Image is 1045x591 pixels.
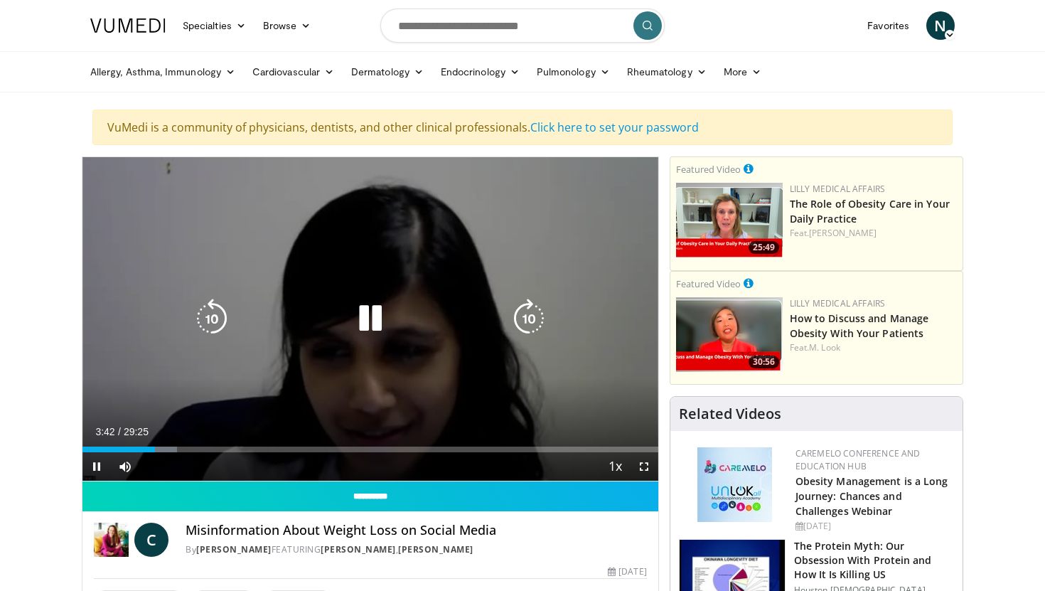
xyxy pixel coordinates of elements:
a: Pulmonology [528,58,618,86]
a: C [134,523,168,557]
a: Dermatology [343,58,432,86]
span: 25:49 [749,241,779,254]
a: 25:49 [676,183,783,257]
button: Playback Rate [601,452,630,481]
a: [PERSON_NAME] [196,543,272,555]
div: Feat. [790,227,957,240]
h4: Misinformation About Weight Loss on Social Media [186,523,646,538]
a: Browse [254,11,320,40]
small: Featured Video [676,277,741,290]
a: M. Look [809,341,840,353]
div: Progress Bar [82,447,658,452]
h3: The Protein Myth: Our Obsession With Protein and How It Is Killing US [794,539,954,582]
button: Mute [111,452,139,481]
a: Favorites [859,11,918,40]
h4: Related Videos [679,405,781,422]
span: 3:42 [95,426,114,437]
a: Obesity Management is a Long Journey: Chances and Challenges Webinar [795,474,948,518]
a: Lilly Medical Affairs [790,297,886,309]
a: [PERSON_NAME] [321,543,396,555]
span: / [118,426,121,437]
button: Pause [82,452,111,481]
a: Cardiovascular [244,58,343,86]
a: N [926,11,955,40]
span: 29:25 [124,426,149,437]
div: By FEATURING , [186,543,646,556]
button: Fullscreen [630,452,658,481]
div: [DATE] [795,520,951,533]
img: c98a6a29-1ea0-4bd5-8cf5-4d1e188984a7.png.150x105_q85_crop-smart_upscale.png [676,297,783,372]
a: Lilly Medical Affairs [790,183,886,195]
div: Feat. [790,341,957,354]
a: Click here to set your password [530,119,699,135]
video-js: Video Player [82,157,658,481]
img: VuMedi Logo [90,18,166,33]
a: [PERSON_NAME] [809,227,877,239]
a: Rheumatology [618,58,715,86]
div: VuMedi is a community of physicians, dentists, and other clinical professionals. [92,110,953,145]
span: 30:56 [749,356,779,368]
a: Endocrinology [432,58,528,86]
a: [PERSON_NAME] [398,543,473,555]
a: 30:56 [676,297,783,372]
a: The Role of Obesity Care in Your Daily Practice [790,197,950,225]
a: Allergy, Asthma, Immunology [82,58,244,86]
a: Specialties [174,11,254,40]
img: e1208b6b-349f-4914-9dd7-f97803bdbf1d.png.150x105_q85_crop-smart_upscale.png [676,183,783,257]
img: 45df64a9-a6de-482c-8a90-ada250f7980c.png.150x105_q85_autocrop_double_scale_upscale_version-0.2.jpg [697,447,772,522]
div: [DATE] [608,565,646,578]
img: Dr. Carolynn Francavilla [94,523,129,557]
input: Search topics, interventions [380,9,665,43]
a: More [715,58,770,86]
a: How to Discuss and Manage Obesity With Your Patients [790,312,929,340]
small: Featured Video [676,163,741,176]
a: CaReMeLO Conference and Education Hub [795,447,921,472]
